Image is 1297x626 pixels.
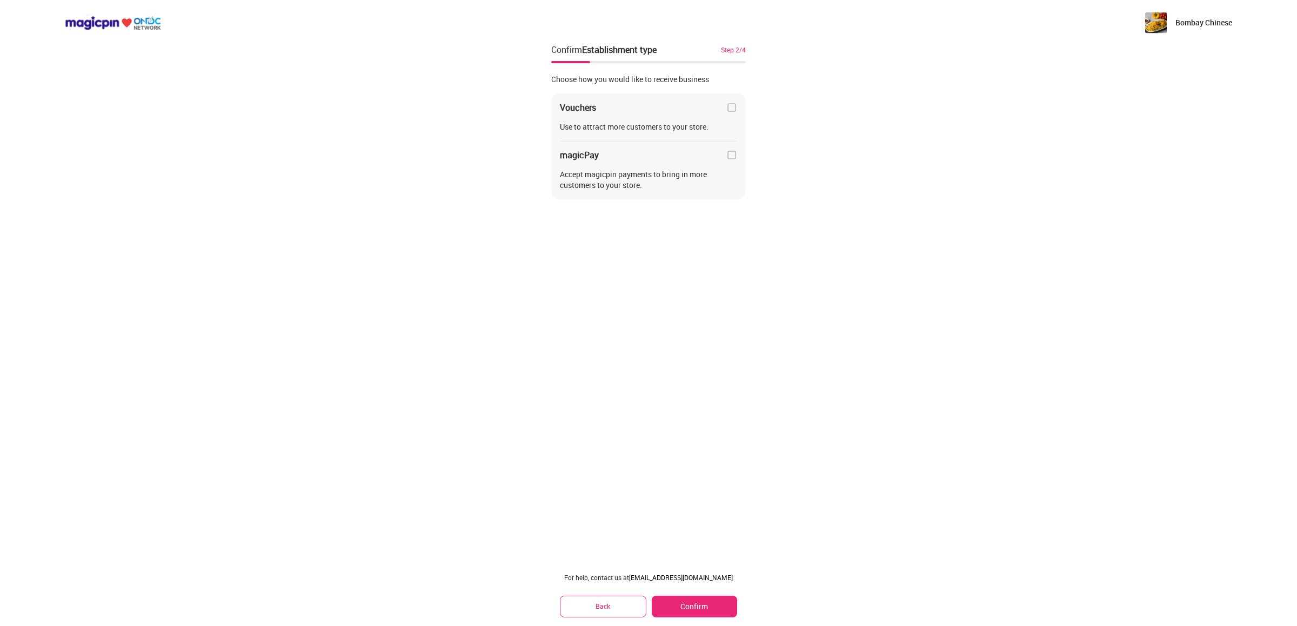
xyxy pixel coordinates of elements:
p: Bombay Chinese [1175,17,1232,28]
div: Confirm [551,43,657,56]
a: [EMAIL_ADDRESS][DOMAIN_NAME] [629,573,733,582]
img: home-delivery-unchecked-checkbox-icon.f10e6f61.svg [726,150,737,160]
div: Accept magicpin payments to bring in more customers to your store. [560,169,737,191]
div: Choose how you would like to receive business [551,74,746,85]
button: Confirm [652,596,737,617]
button: Back [560,596,646,617]
div: Establishment type [582,44,657,56]
img: home-delivery-unchecked-checkbox-icon.f10e6f61.svg [726,102,737,113]
div: Use to attract more customers to your store. [560,122,737,132]
div: For help, contact us at [560,573,737,582]
img: i69eudYHVfZosOnxjO0wvehQth2FXLJv9bPrs5uapUwKTN_jjAMgvXAed1fCxDd9attSJFMByMyDBigALFZ8_Be4zoiEVzNYT... [1145,12,1167,33]
div: Step 2/4 [721,45,746,55]
div: magicPay [560,150,599,160]
img: ondc-logo-new-small.8a59708e.svg [65,16,161,30]
div: Vouchers [560,102,596,113]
